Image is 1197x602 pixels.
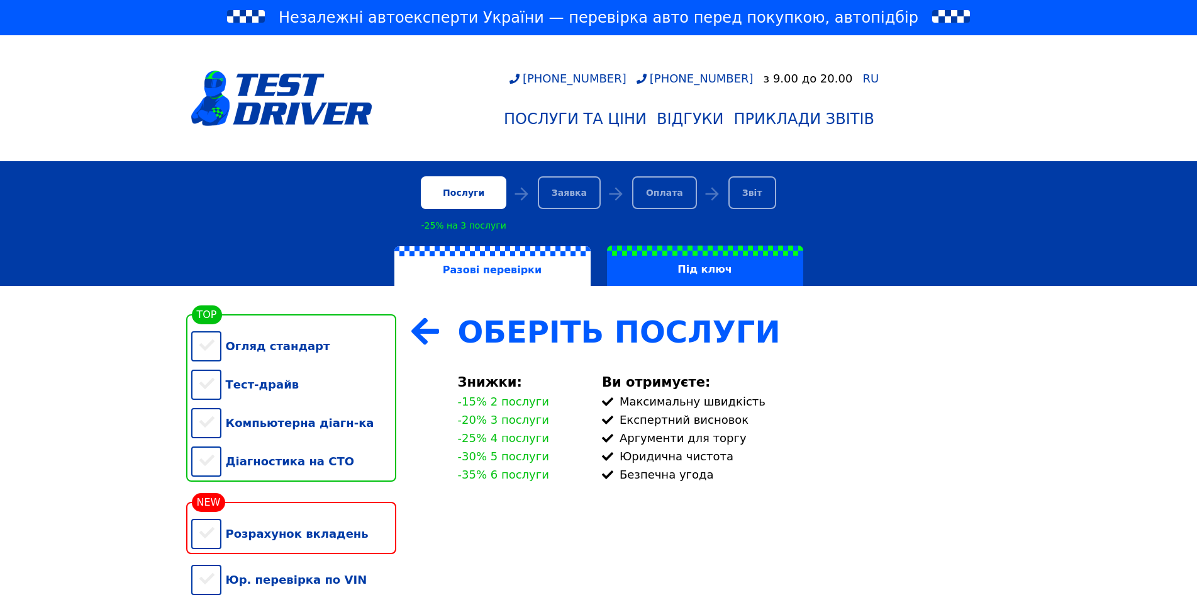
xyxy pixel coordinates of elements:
[394,246,591,287] label: Разові перевірки
[728,176,776,209] div: Звіт
[632,176,697,209] div: Оплата
[421,176,506,209] div: Послуги
[191,365,396,404] div: Тест-драйв
[764,72,853,85] div: з 9.00 до 20.00
[458,395,549,408] div: -15% 2 послуги
[458,314,1006,349] div: Оберіть Послуги
[191,560,396,599] div: Юр. перевірка по VIN
[458,413,549,426] div: -20% 3 послуги
[458,468,549,481] div: -35% 6 послуги
[191,404,396,442] div: Компьютерна діагн-ка
[862,72,879,85] span: RU
[191,514,396,553] div: Розрахунок вкладень
[191,40,372,156] a: logotype@3x
[538,176,601,209] div: Заявка
[279,8,918,28] span: Незалежні автоексперти України — перевірка авто перед покупкою, автопідбір
[458,431,549,445] div: -25% 4 послуги
[652,105,729,133] a: Відгуки
[504,110,647,128] div: Послуги та Ціни
[602,450,1006,463] div: Юридична чистота
[862,73,879,84] a: RU
[602,395,1006,408] div: Максимальну швидкість
[191,327,396,365] div: Огляд стандарт
[458,450,549,463] div: -30% 5 послуги
[657,110,724,128] div: Відгуки
[191,442,396,480] div: Діагностика на СТО
[191,71,372,126] img: logotype@3x
[734,110,874,128] div: Приклади звітів
[602,431,1006,445] div: Аргументи для торгу
[602,468,1006,481] div: Безпечна угода
[602,375,1006,390] div: Ви отримуєте:
[599,246,811,286] a: Під ключ
[607,246,803,286] label: Під ключ
[421,220,506,230] div: -25% на 3 послуги
[602,413,1006,426] div: Експертний висновок
[499,105,652,133] a: Послуги та Ціни
[637,72,754,85] a: [PHONE_NUMBER]
[458,375,587,390] div: Знижки:
[729,105,879,133] a: Приклади звітів
[509,72,626,85] a: [PHONE_NUMBER]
